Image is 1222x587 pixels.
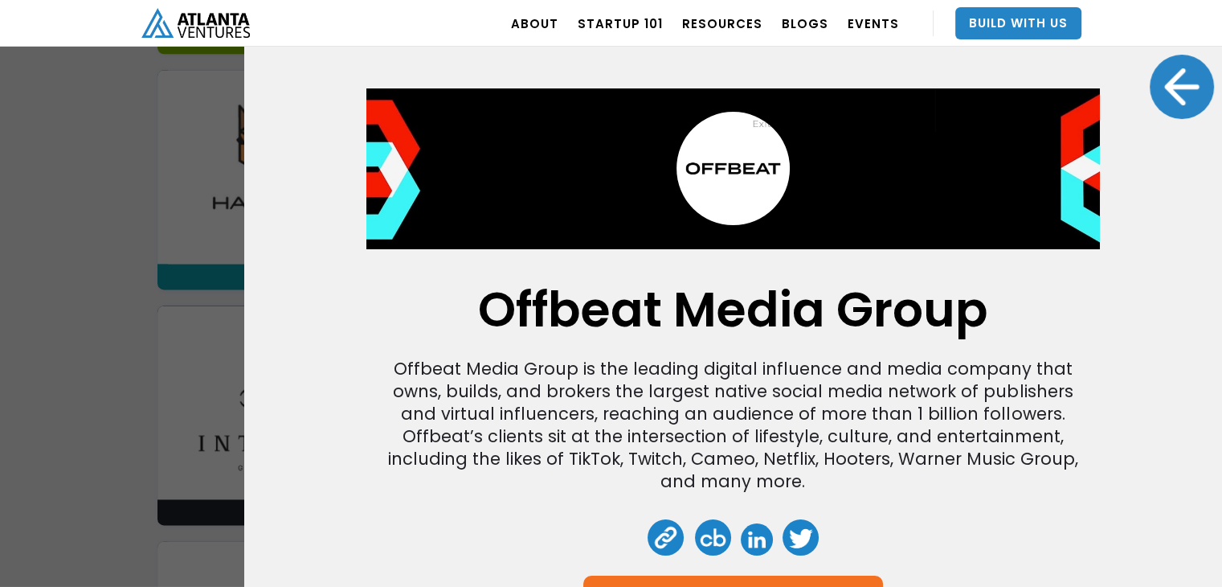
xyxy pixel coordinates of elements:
a: EVENTS [848,1,899,46]
a: ABOUT [511,1,558,46]
a: Build With Us [955,7,1081,39]
div: Offbeat Media Group is the leading digital influence and media company that owns, builds, and bro... [374,358,1092,493]
a: RESOURCES [682,1,762,46]
a: Startup 101 [578,1,663,46]
a: BLOGS [782,1,828,46]
h1: Offbeat Media Group [478,289,988,330]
